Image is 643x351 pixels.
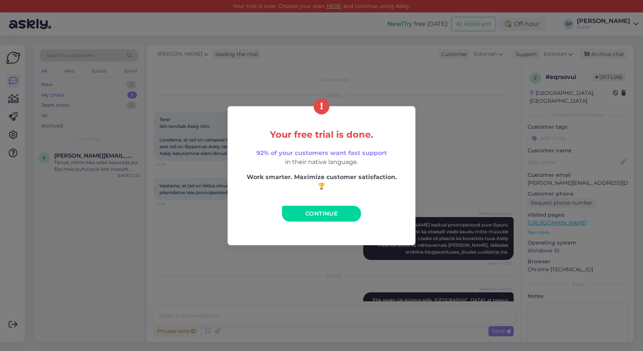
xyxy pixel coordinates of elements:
[244,149,399,167] p: in their native language.
[256,149,387,157] span: 92% of your customers want fast support
[305,210,338,217] span: Continue
[244,173,399,191] p: Work smarter. Maximize customer satisfaction. 🏆
[244,130,399,140] h5: Your free trial is done.
[282,206,361,222] a: Continue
